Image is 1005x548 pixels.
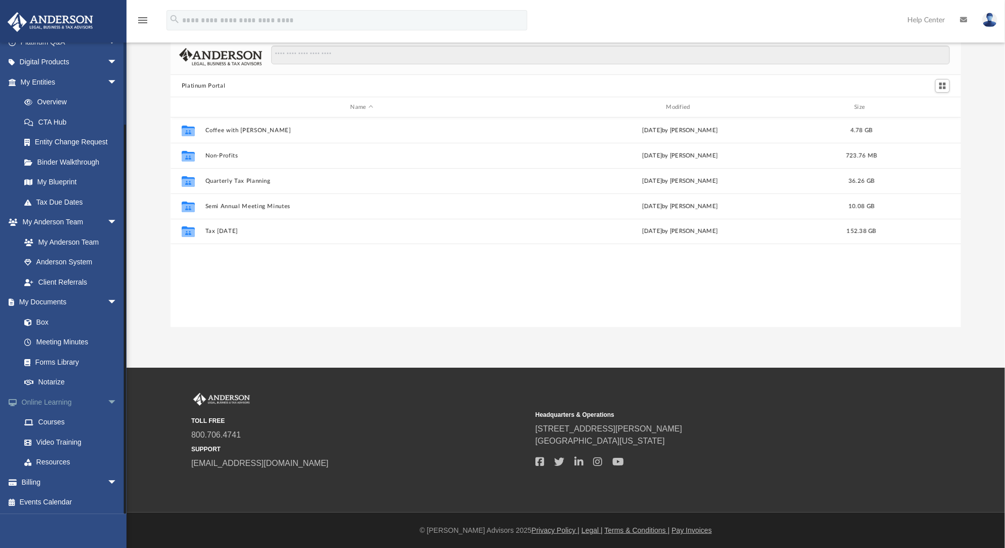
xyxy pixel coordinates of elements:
span: arrow_drop_down [107,392,128,413]
div: [DATE] by [PERSON_NAME] [523,202,837,211]
button: Switch to Grid View [935,79,950,93]
div: Size [841,103,882,112]
a: Resources [14,452,133,473]
small: SUPPORT [191,445,528,454]
span: 723.76 MB [846,153,877,159]
a: Meeting Minutes [14,332,128,353]
span: arrow_drop_down [107,72,128,93]
a: Billingarrow_drop_down [7,472,133,492]
a: 800.706.4741 [191,430,241,439]
a: Video Training [14,432,128,452]
a: [GEOGRAPHIC_DATA][US_STATE] [535,437,665,445]
a: Terms & Conditions | [605,526,670,534]
div: Modified [523,103,836,112]
div: id [175,103,200,112]
img: Anderson Advisors Platinum Portal [191,393,252,406]
div: Name [204,103,518,112]
small: Headquarters & Operations [535,410,872,419]
button: Non-Profits [205,152,519,159]
button: Semi Annual Meeting Minutes [205,203,519,210]
a: menu [137,19,149,26]
div: [DATE] by [PERSON_NAME] [523,126,837,135]
div: id [886,103,957,112]
a: Anderson System [14,252,128,272]
input: Search files and folders [271,46,950,65]
button: Quarterly Tax Planning [205,178,519,184]
button: Coffee with [PERSON_NAME] [205,127,519,134]
div: [DATE] by [PERSON_NAME] [523,177,837,186]
a: My Documentsarrow_drop_down [7,292,128,312]
a: CTA Hub [14,112,133,132]
button: Tax [DATE] [205,228,519,234]
a: Binder Walkthrough [14,152,133,172]
span: arrow_drop_down [107,212,128,233]
button: Platinum Portal [182,82,226,91]
span: 36.26 GB [849,178,874,184]
a: My Blueprint [14,172,128,192]
a: My Entitiesarrow_drop_down [7,72,133,92]
a: Pay Invoices [672,526,711,534]
a: Events Calendar [7,492,133,513]
a: My Anderson Team [14,232,122,252]
i: menu [137,14,149,26]
a: My Anderson Teamarrow_drop_down [7,212,128,232]
a: Forms Library [14,352,122,372]
i: search [169,14,180,25]
img: User Pic [982,13,997,27]
span: arrow_drop_down [107,52,128,73]
a: Privacy Policy | [532,526,580,534]
a: [STREET_ADDRESS][PERSON_NAME] [535,424,682,433]
span: [DATE] [642,228,662,234]
a: Online Learningarrow_drop_down [7,392,133,412]
div: © [PERSON_NAME] Advisors 2025 [127,525,1005,536]
span: arrow_drop_down [107,472,128,493]
a: Entity Change Request [14,132,133,152]
a: Client Referrals [14,272,128,292]
span: 4.78 GB [850,128,872,133]
div: by [PERSON_NAME] [523,227,837,236]
span: arrow_drop_down [107,292,128,313]
a: Courses [14,412,133,433]
div: [DATE] by [PERSON_NAME] [523,151,837,161]
a: Legal | [581,526,603,534]
span: 10.08 GB [849,204,874,209]
img: Anderson Advisors Platinum Portal [5,12,96,32]
a: Notarize [14,372,128,393]
span: 152.38 GB [847,228,876,234]
small: TOLL FREE [191,416,528,425]
a: Box [14,312,122,332]
a: Overview [14,92,133,112]
a: Tax Due Dates [14,192,133,212]
a: Digital Productsarrow_drop_down [7,52,133,72]
div: grid [171,118,961,327]
a: [EMAIL_ADDRESS][DOMAIN_NAME] [191,459,328,467]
